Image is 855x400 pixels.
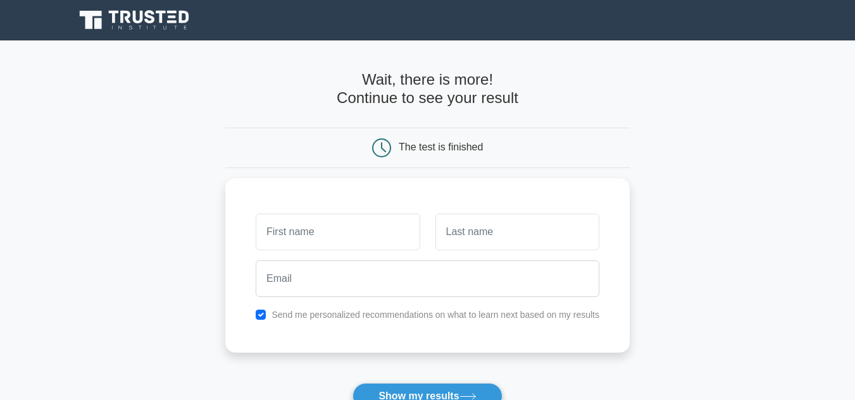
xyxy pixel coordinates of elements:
[225,71,630,107] h4: Wait, there is more! Continue to see your result
[256,260,599,297] input: Email
[271,310,599,320] label: Send me personalized recommendations on what to learn next based on my results
[435,214,599,250] input: Last name
[256,214,420,250] input: First name
[399,142,483,152] div: The test is finished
